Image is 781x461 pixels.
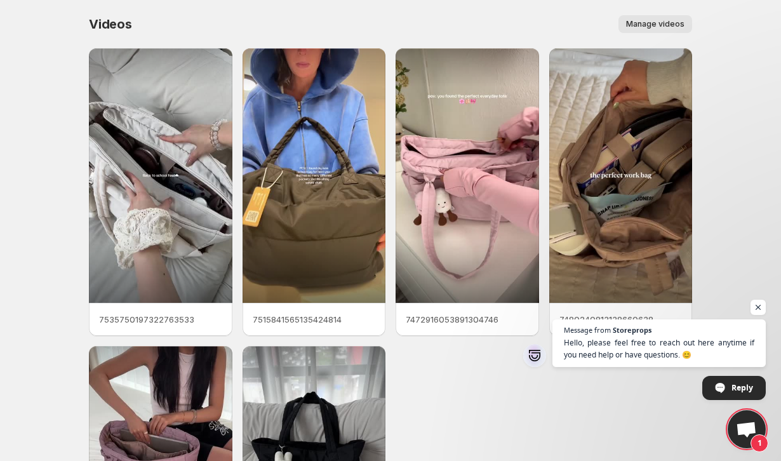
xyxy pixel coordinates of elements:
[728,410,766,448] a: Open chat
[564,337,754,361] span: Hello, please feel free to reach out here anytime if you need help or have questions. 😊
[613,326,651,333] span: Storeprops
[626,19,684,29] span: Manage videos
[618,15,692,33] button: Manage videos
[751,434,768,452] span: 1
[406,313,529,326] p: 7472916053891304746
[559,313,683,326] p: 7480240813138660638
[89,17,132,32] span: Videos
[731,377,753,399] span: Reply
[253,313,376,326] p: 7515841565135424814
[99,313,222,326] p: 7535750197322763533
[564,326,611,333] span: Message from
